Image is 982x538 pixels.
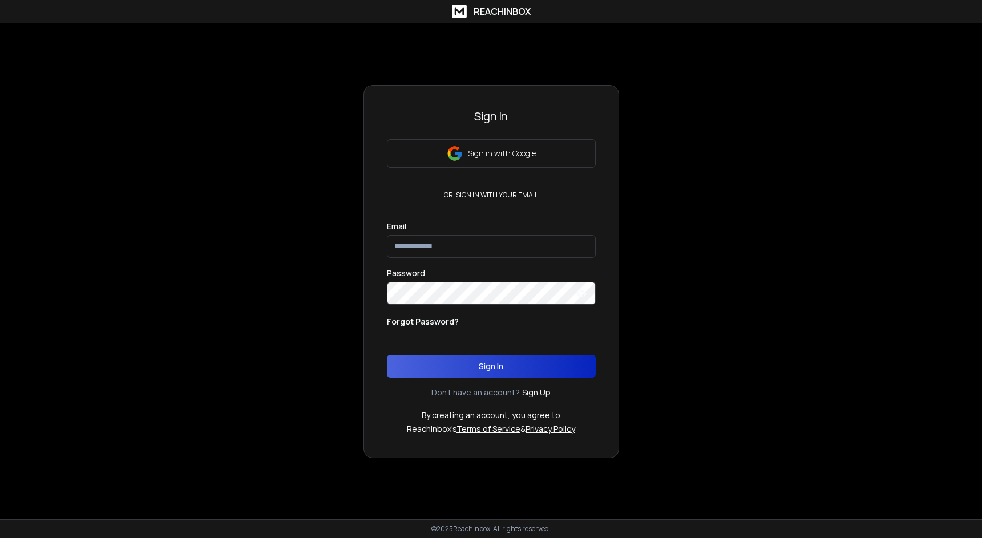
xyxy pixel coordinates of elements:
[474,5,531,18] h1: ReachInbox
[526,423,575,434] a: Privacy Policy
[407,423,575,435] p: ReachInbox's &
[456,423,520,434] a: Terms of Service
[387,269,425,277] label: Password
[387,108,596,124] h3: Sign In
[431,524,551,533] p: © 2025 Reachinbox. All rights reserved.
[387,355,596,378] button: Sign In
[522,387,551,398] a: Sign Up
[452,5,531,18] a: ReachInbox
[422,410,560,421] p: By creating an account, you agree to
[439,191,543,200] p: or, sign in with your email
[387,139,596,168] button: Sign in with Google
[387,223,406,230] label: Email
[387,316,459,327] p: Forgot Password?
[468,148,536,159] p: Sign in with Google
[431,387,520,398] p: Don't have an account?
